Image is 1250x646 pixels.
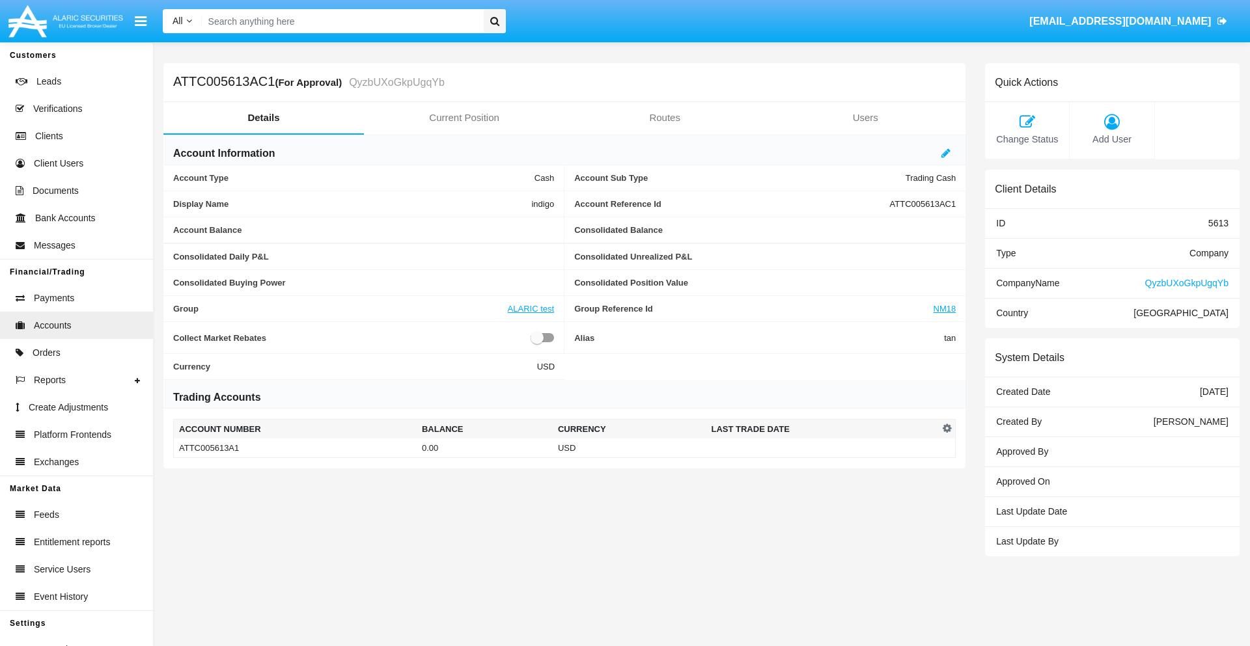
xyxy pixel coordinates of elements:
th: Account Number [174,420,417,439]
span: 5613 [1208,218,1229,228]
span: Platform Frontends [34,428,111,442]
span: Approved By [996,446,1048,457]
span: Verifications [33,102,82,116]
h6: Trading Accounts [173,390,261,405]
span: Created Date [996,386,1050,397]
span: Feeds [34,508,59,522]
span: Exchanges [34,455,79,469]
span: Last Update By [996,536,1059,546]
span: Company [1189,248,1229,258]
a: [EMAIL_ADDRESS][DOMAIN_NAME] [1023,3,1234,40]
span: Last Update Date [996,506,1067,517]
small: QyzbUXoGkpUgqYb [346,77,445,88]
span: USD [537,362,555,371]
span: Client Users [34,157,83,170]
span: Leads [36,75,61,88]
span: Change Status [992,133,1062,147]
input: Search [202,9,479,33]
span: Accounts [34,319,72,332]
span: Account Sub Type [574,173,906,183]
span: [PERSON_NAME] [1154,416,1229,427]
a: ALARIC test [508,304,555,314]
span: Type [996,248,1016,258]
span: Reports [34,373,66,387]
span: Consolidated Buying Power [173,278,554,288]
span: Consolidated Daily P&L [173,252,554,262]
span: Company Name [996,278,1059,288]
th: Last Trade Date [706,420,939,439]
span: Country [996,308,1028,318]
span: Bank Accounts [35,211,96,225]
span: Messages [34,239,76,252]
span: indigo [531,199,554,209]
span: Consolidated Position Value [574,278,956,288]
td: 0.00 [417,438,553,458]
span: Group [173,304,508,314]
a: Routes [564,102,765,133]
span: Display Name [173,199,531,209]
span: Orders [33,346,61,360]
span: Add User [1076,133,1147,147]
a: Current Position [364,102,564,133]
span: [EMAIL_ADDRESS][DOMAIN_NAME] [1029,16,1211,27]
span: Created By [996,416,1042,427]
h6: Client Details [995,183,1056,195]
a: All [163,14,202,28]
span: ID [996,218,1005,228]
span: Approved On [996,476,1050,487]
span: All [173,16,183,26]
span: Account Reference Id [574,199,889,209]
span: [DATE] [1200,386,1229,397]
span: QyzbUXoGkpUgqYb [1145,278,1229,288]
span: Group Reference Id [574,304,933,314]
a: Details [163,102,364,133]
span: Payments [34,291,74,305]
th: Currency [553,420,706,439]
th: Balance [417,420,553,439]
span: ATTC005613AC1 [890,199,956,209]
span: Service Users [34,563,90,576]
span: Entitlement reports [34,535,111,549]
span: Documents [33,184,79,198]
h6: Quick Actions [995,76,1058,88]
h5: ATTC005613AC1 [173,75,445,90]
a: NM18 [934,304,956,314]
span: Collect Market Rebates [173,330,531,345]
span: Account Balance [173,225,554,235]
span: tan [944,330,956,345]
h6: System Details [995,351,1064,364]
h6: Account Information [173,146,275,161]
span: Account Type [173,173,535,183]
a: Users [765,102,965,133]
span: Alias [574,330,944,345]
span: Event History [34,590,88,604]
img: Logo image [7,2,125,40]
div: (For Approval) [275,75,346,90]
span: Trading Cash [906,173,956,183]
span: [GEOGRAPHIC_DATA] [1133,308,1229,318]
span: Create Adjustments [29,401,108,414]
span: Cash [535,173,554,183]
span: Currency [173,362,537,371]
span: Consolidated Balance [574,225,956,235]
span: Consolidated Unrealized P&L [574,252,956,262]
td: USD [553,438,706,458]
td: ATTC005613A1 [174,438,417,458]
span: Clients [35,129,63,143]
